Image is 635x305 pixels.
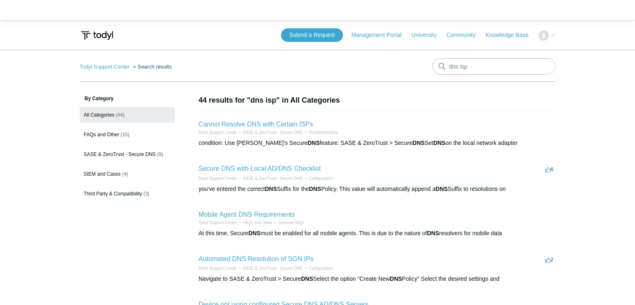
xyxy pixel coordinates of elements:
a: SASE & ZeroTrust - Secure DNS [243,176,303,181]
span: (9) [157,151,163,157]
li: Todyl Support Center [199,265,237,271]
a: Cannot Resolve DNS with Certain ISPs [199,121,313,128]
a: Mobile Agent DNS Requirements [199,211,295,218]
li: General FAQs [272,220,304,226]
span: All Categories [84,112,114,118]
a: General FAQs [278,220,304,225]
a: SASE & ZeroTrust - Secure DNS [243,266,303,271]
span: (3) [143,191,149,197]
img: Todyl Support Center Help Center home page [80,28,114,43]
span: (4) [122,171,128,177]
h1: 44 results for "dns isp" in All Categories [199,95,555,106]
a: Secure DNS with Local AD/DNS Checklist [199,165,321,172]
li: SASE & ZeroTrust - Secure DNS [237,129,303,135]
em: DNS [309,186,321,192]
a: Management Portal [352,31,410,39]
em: DNS [413,140,425,146]
li: Configuration [303,175,333,181]
a: Configuration [308,176,333,181]
li: Configuration [303,265,333,271]
em: DNS [265,186,277,192]
li: SASE & ZeroTrust - Secure DNS [237,265,303,271]
a: Todyl Support Center [80,64,130,70]
a: Todyl Support Center [199,176,237,181]
a: Third Party & Compatibility (3) [80,186,175,202]
a: Knowledge Base [486,31,537,39]
em: DNS [301,275,313,282]
div: you've entered the correct Suffix for the Policy. This value will automatically append a Suffix t... [199,185,555,193]
a: Todyl Support Center [199,130,237,135]
div: condition: Use [PERSON_NAME]'s Secure feature: SASE & ZeroTrust > Secure Set on the local network... [199,139,555,147]
em: DNS [436,186,448,192]
h3: By Category [80,95,175,102]
li: Todyl Support Center [199,220,237,226]
a: FAQs and Other (15) [80,127,175,142]
span: 2 [545,257,553,263]
span: SASE & ZeroTrust - Secure DNS [84,151,156,157]
a: University [411,31,445,39]
a: FAQs and Other [243,220,272,225]
em: DNS [248,230,260,236]
em: DNS [427,230,439,236]
li: Search results [131,64,172,70]
a: SASE & ZeroTrust - Secure DNS [243,130,303,135]
span: FAQs and Other [84,132,119,138]
li: SASE & ZeroTrust - Secure DNS [237,175,303,181]
em: DNS [308,140,320,146]
em: DNS [433,140,445,146]
div: At this time, Secure must be enabled for all mobile agents. This is due to the nature of resolver... [199,229,555,238]
input: Search [432,58,555,75]
li: Todyl Support Center [80,64,131,70]
span: Third Party & Compatibility [84,191,142,197]
a: Todyl Support Center [199,220,237,225]
a: Todyl Support Center [199,266,237,271]
li: Todyl Support Center [199,175,237,181]
a: Submit a Request [281,28,343,42]
span: SIEM and Cases [84,171,121,177]
a: Automated DNS Resolution of SGN IPs [199,255,313,262]
a: SIEM and Cases (4) [80,166,175,182]
a: All Categories (44) [80,107,175,123]
div: Navigate to SASE & ZeroTrust > Secure Select the option "Create New Policy" Select the desired se... [199,275,555,283]
li: FAQs and Other [237,220,272,226]
a: SASE & ZeroTrust - Secure DNS (9) [80,147,175,162]
a: Configuration [308,266,333,271]
em: DNS [390,275,402,282]
span: (15) [121,132,129,138]
span: 6 [545,166,553,172]
span: (44) [116,112,124,118]
li: Troubleshooting [303,129,338,135]
li: Todyl Support Center [199,129,237,135]
a: Troubleshooting [308,130,338,135]
a: Community [447,31,484,39]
